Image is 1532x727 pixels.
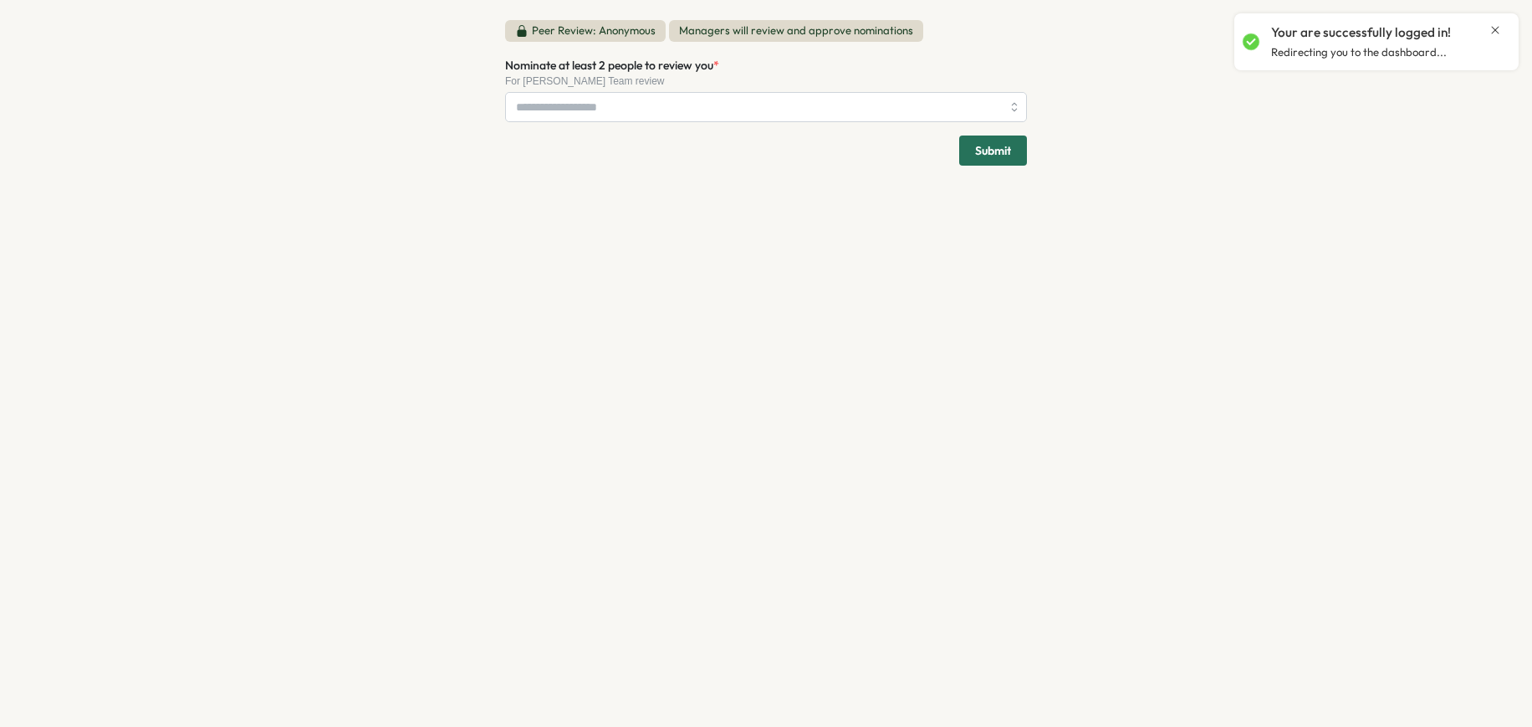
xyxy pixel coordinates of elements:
[505,58,713,73] span: Nominate at least 2 people to review you
[1489,23,1502,37] button: Close notification
[669,20,923,42] span: Managers will review and approve nominations
[959,136,1027,166] button: Submit
[975,136,1011,165] span: Submit
[505,75,1027,87] div: For [PERSON_NAME] Team review
[1271,23,1451,42] p: Your are successfully logged in!
[532,23,656,38] p: Peer Review: Anonymous
[1271,45,1447,60] p: Redirecting you to the dashboard...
